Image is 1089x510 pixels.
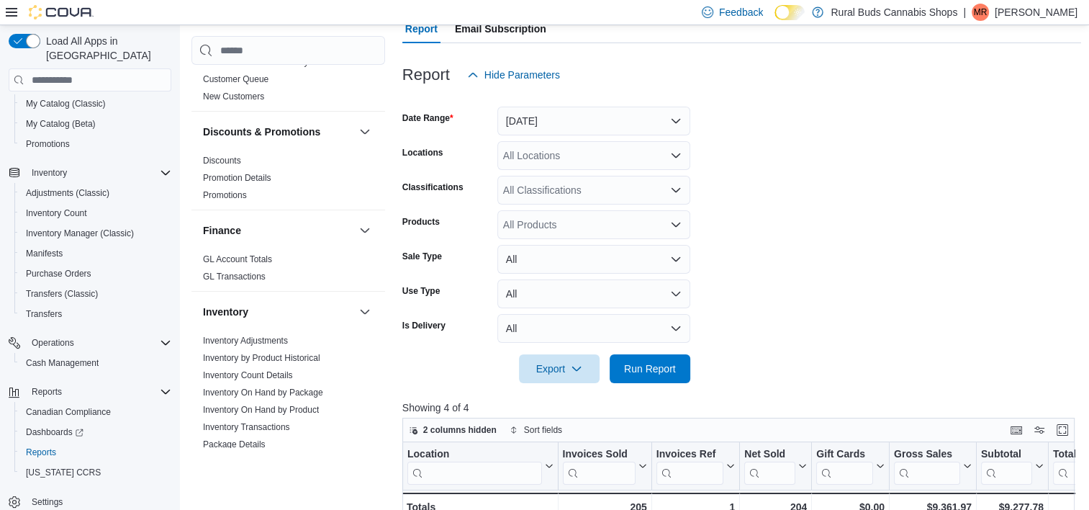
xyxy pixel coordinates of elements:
[14,402,177,422] button: Canadian Compliance
[20,95,171,112] span: My Catalog (Classic)
[203,223,353,238] button: Finance
[26,467,101,478] span: [US_STATE] CCRS
[744,448,795,462] div: Net Sold
[403,421,502,439] button: 2 columns hidden
[203,91,264,102] a: New Customers
[20,285,171,303] span: Transfers (Classic)
[497,314,690,343] button: All
[203,370,293,381] span: Inventory Count Details
[14,353,177,373] button: Cash Management
[20,115,101,133] a: My Catalog (Beta)
[203,73,268,85] span: Customer Queue
[203,271,266,282] span: GL Transactions
[3,163,177,183] button: Inventory
[407,448,553,485] button: Location
[402,66,450,84] h3: Report
[20,245,68,262] a: Manifests
[20,354,171,372] span: Cash Management
[981,448,1032,485] div: Subtotal
[191,19,385,111] div: Customer
[14,462,177,483] button: [US_STATE] CCRS
[894,448,960,485] div: Gross Sales
[14,284,177,304] button: Transfers (Classic)
[26,288,98,300] span: Transfers (Classic)
[20,205,93,222] a: Inventory Count
[20,95,112,112] a: My Catalog (Classic)
[203,189,247,201] span: Promotions
[528,354,591,383] span: Export
[20,464,171,481] span: Washington CCRS
[402,320,446,331] label: Is Delivery
[774,5,805,20] input: Dark Mode
[203,439,266,450] span: Package Details
[20,403,171,421] span: Canadian Compliance
[20,424,89,441] a: Dashboards
[3,333,177,353] button: Operations
[816,448,873,462] div: Gift Cards
[26,248,63,259] span: Manifests
[504,421,568,439] button: Sort fields
[402,285,440,297] label: Use Type
[519,354,600,383] button: Export
[1031,421,1048,439] button: Display options
[356,303,374,321] button: Inventory
[20,444,62,461] a: Reports
[497,279,690,308] button: All
[670,150,682,161] button: Open list of options
[455,14,546,43] span: Email Subscription
[26,118,96,130] span: My Catalog (Beta)
[974,4,988,21] span: MR
[26,98,106,109] span: My Catalog (Classic)
[656,448,723,485] div: Invoices Ref
[203,172,271,184] span: Promotion Details
[402,216,440,228] label: Products
[26,164,171,182] span: Inventory
[32,386,62,398] span: Reports
[963,4,966,21] p: |
[14,422,177,442] a: Dashboards
[20,424,171,441] span: Dashboards
[497,107,690,135] button: [DATE]
[203,422,290,432] a: Inventory Transactions
[20,135,76,153] a: Promotions
[624,362,676,376] span: Run Report
[14,134,177,154] button: Promotions
[203,125,320,139] h3: Discounts & Promotions
[423,424,497,436] span: 2 columns hidden
[402,401,1082,415] p: Showing 4 of 4
[26,268,91,279] span: Purchase Orders
[203,91,264,102] span: New Customers
[203,173,271,183] a: Promotion Details
[20,184,171,202] span: Adjustments (Classic)
[524,424,562,436] span: Sort fields
[203,336,288,346] a: Inventory Adjustments
[816,448,885,485] button: Gift Cards
[203,352,320,364] span: Inventory by Product Historical
[14,264,177,284] button: Purchase Orders
[356,222,374,239] button: Finance
[20,245,171,262] span: Manifests
[562,448,646,485] button: Invoices Sold
[402,251,442,262] label: Sale Type
[20,184,115,202] a: Adjustments (Classic)
[20,354,104,372] a: Cash Management
[402,182,464,193] label: Classifications
[203,74,268,84] a: Customer Queue
[14,114,177,134] button: My Catalog (Beta)
[203,156,241,166] a: Discounts
[719,5,763,19] span: Feedback
[656,448,735,485] button: Invoices Ref
[203,305,248,319] h3: Inventory
[831,4,957,21] p: Rural Buds Cannabis Shops
[203,254,272,264] a: GL Account Totals
[26,228,134,239] span: Inventory Manager (Classic)
[29,5,94,19] img: Cova
[894,448,972,485] button: Gross Sales
[356,123,374,140] button: Discounts & Promotions
[20,403,117,421] a: Canadian Compliance
[14,203,177,223] button: Inventory Count
[32,167,67,179] span: Inventory
[995,4,1077,21] p: [PERSON_NAME]
[203,439,266,449] a: Package Details
[191,251,385,291] div: Finance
